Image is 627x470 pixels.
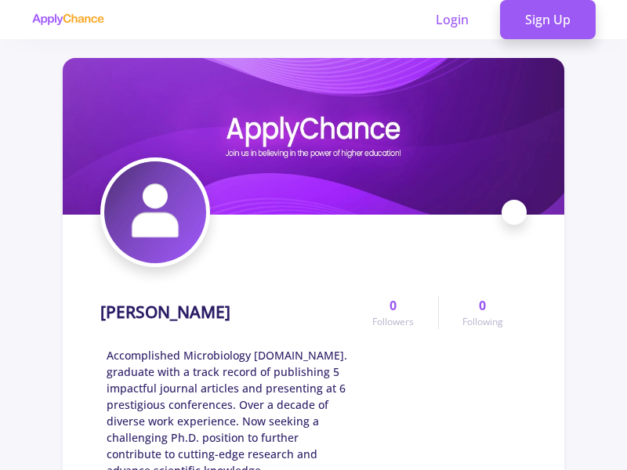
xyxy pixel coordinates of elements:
a: 0Following [438,296,527,329]
img: siavash chalabianicover image [63,58,564,215]
span: Following [462,315,503,329]
span: 0 [390,296,397,315]
h1: [PERSON_NAME] [100,302,230,322]
img: applychance logo text only [31,13,104,26]
span: 0 [479,296,486,315]
img: siavash chalabianiavatar [104,161,206,263]
a: 0Followers [349,296,437,329]
span: Followers [372,315,414,329]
